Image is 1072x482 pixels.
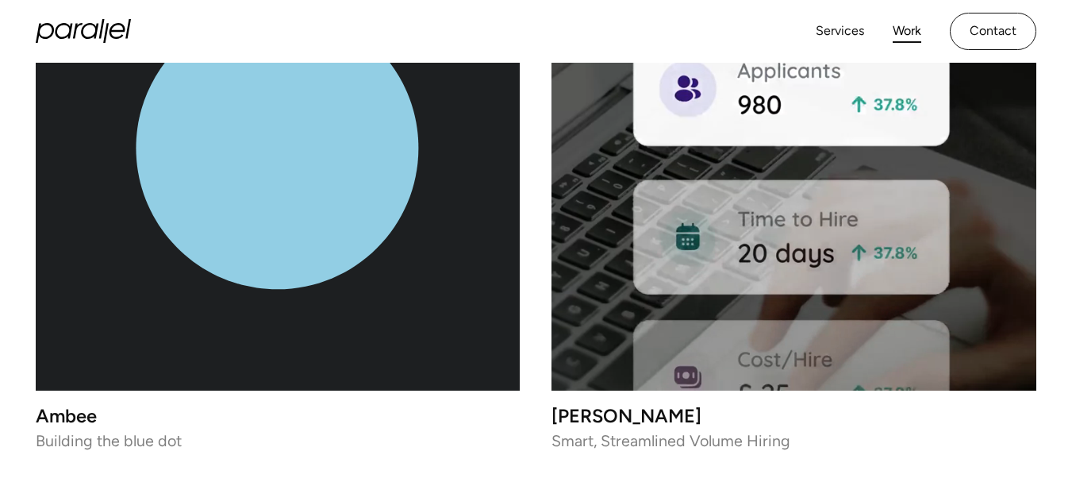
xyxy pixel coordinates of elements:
[551,436,1035,447] p: Smart, Streamlined Volume Hiring
[36,410,520,423] h3: Ambee
[816,20,864,43] a: Services
[36,436,520,447] p: Building the blue dot
[893,20,921,43] a: Work
[551,410,1035,423] h3: [PERSON_NAME]
[950,13,1036,50] a: Contact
